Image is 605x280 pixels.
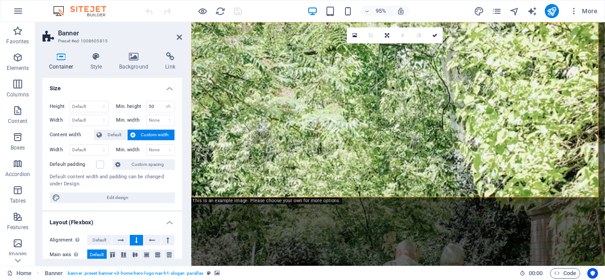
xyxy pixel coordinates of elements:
[550,268,580,279] button: Code
[379,27,395,43] a: Change orientation
[50,104,70,109] label: Height
[58,37,164,45] h3: Preset #ed-1008605815
[570,7,597,15] span: More
[138,130,172,140] span: Custom width
[50,159,96,170] label: Default padding
[427,27,443,43] a: Confirm ( Ctrl ⏎ )
[87,249,107,260] button: Default
[587,268,598,279] button: Usercentrics
[374,6,388,16] h6: 95%
[492,6,502,16] button: pages
[207,271,211,276] i: This element is a customizable preset
[90,249,104,260] span: Default
[45,268,220,279] nav: breadcrumb
[10,197,26,204] p: Tables
[116,118,146,123] label: Min. width
[105,130,124,140] span: Default
[6,38,29,45] p: Favorites
[123,159,172,170] span: Custom spacing
[50,249,87,260] label: Main axis
[159,52,182,71] h4: Link
[43,78,182,94] h4: Size
[94,130,127,140] button: Default
[363,27,379,43] a: Crop mode
[43,212,182,228] h4: Layout (Flexbox)
[45,268,63,279] span: Click to select. Double-click to edit
[43,52,84,71] h4: Container
[87,235,112,245] button: Default
[5,171,30,178] p: Accordion
[63,192,172,203] span: Edit design
[51,6,117,16] img: Editor Logo
[361,6,392,16] button: 95%
[215,6,225,16] button: reload
[395,27,411,43] a: Blur
[474,6,485,16] button: design
[112,159,175,170] button: Custom spacing
[529,268,543,279] span: 00 00
[492,6,502,16] i: Pages (Ctrl+Alt+S)
[50,173,175,188] div: Default content width and padding can be changed under Design.
[50,130,94,140] label: Content width
[50,147,70,152] label: Width
[50,118,70,123] label: Width
[527,6,537,16] i: AI Writer
[50,235,87,245] label: Alignment
[547,6,557,16] i: Publish
[509,6,520,16] i: Navigator
[93,235,106,245] span: Default
[9,250,27,257] p: Images
[215,6,225,16] i: Reload page
[7,65,29,72] p: Elements
[116,104,146,109] label: Min. height
[50,192,175,203] button: Edit design
[84,52,112,71] h4: Style
[116,147,146,152] label: Min. width
[8,118,27,125] p: Content
[474,6,484,16] i: Design (Ctrl+Alt+Y)
[527,6,538,16] button: text_generator
[347,27,363,43] a: Select files from the file manager, stock photos, or upload file(s)
[545,4,559,18] button: publish
[554,268,576,279] span: Code
[7,268,31,279] a: Click to cancel selection. Double-click to open Pages
[214,271,220,276] i: This element contains a background
[197,6,208,16] button: Click here to leave preview mode and continue editing
[112,52,159,71] h4: Background
[66,268,203,279] span: . banner .preset-banner-v3-home-hero-logo-nav-h1-slogan .parallax
[58,29,182,37] h2: Banner
[11,144,25,151] p: Boxes
[7,91,29,98] p: Columns
[535,270,536,276] span: :
[566,4,601,18] button: More
[7,224,28,231] p: Features
[411,27,427,43] a: Greyscale
[128,130,175,140] button: Custom width
[509,6,520,16] button: navigator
